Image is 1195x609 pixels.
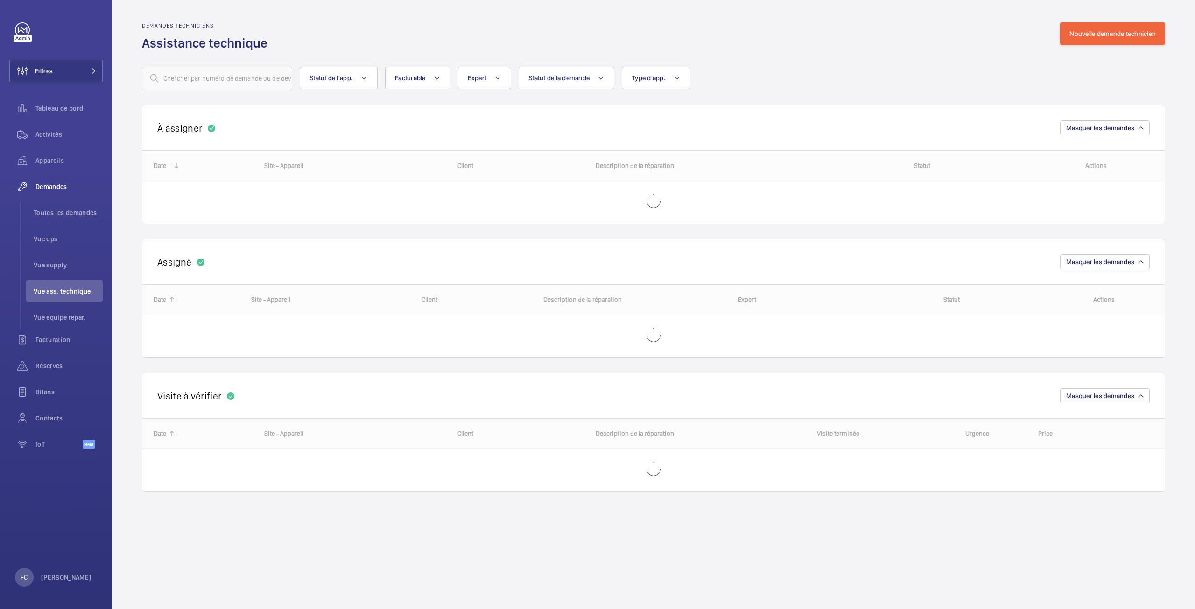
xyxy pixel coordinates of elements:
[468,74,487,82] span: Expert
[34,260,103,270] span: Vue supply
[309,74,353,82] span: Statut de l'app.
[34,313,103,322] span: Vue équipe répar.
[34,208,103,217] span: Toutes les demandes
[9,60,103,82] button: Filtres
[519,67,614,89] button: Statut de la demande
[157,390,221,402] h2: Visite à vérifier
[1060,254,1150,269] button: Masquer les demandes
[632,74,666,82] span: Type d'app.
[142,22,273,29] h2: Demandes techniciens
[157,256,191,268] h2: Assigné
[35,130,103,139] span: Activités
[35,104,103,113] span: Tableau de bord
[35,156,103,165] span: Appareils
[35,182,103,191] span: Demandes
[395,74,426,82] span: Facturable
[458,67,512,89] button: Expert
[385,67,450,89] button: Facturable
[1060,120,1150,135] button: Masquer les demandes
[83,440,95,449] span: Beta
[142,35,273,52] h1: Assistance technique
[35,335,103,344] span: Facturation
[528,74,590,82] span: Statut de la demande
[35,440,83,449] span: IoT
[1066,124,1134,132] span: Masquer les demandes
[35,413,103,423] span: Contacts
[21,573,28,582] p: FC
[34,234,103,244] span: Vue ops
[34,287,103,296] span: Vue ass. technique
[622,67,690,89] button: Type d'app.
[35,361,103,371] span: Réserves
[142,67,292,90] input: Chercher par numéro de demande ou de devis
[1066,258,1134,266] span: Masquer les demandes
[300,67,378,89] button: Statut de l'app.
[157,122,202,134] h2: À assigner
[1060,388,1150,403] button: Masquer les demandes
[41,573,91,582] p: [PERSON_NAME]
[1066,392,1134,399] span: Masquer les demandes
[35,387,103,397] span: Bilans
[35,66,53,76] span: Filtres
[1060,22,1165,45] button: Nouvelle demande technicien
